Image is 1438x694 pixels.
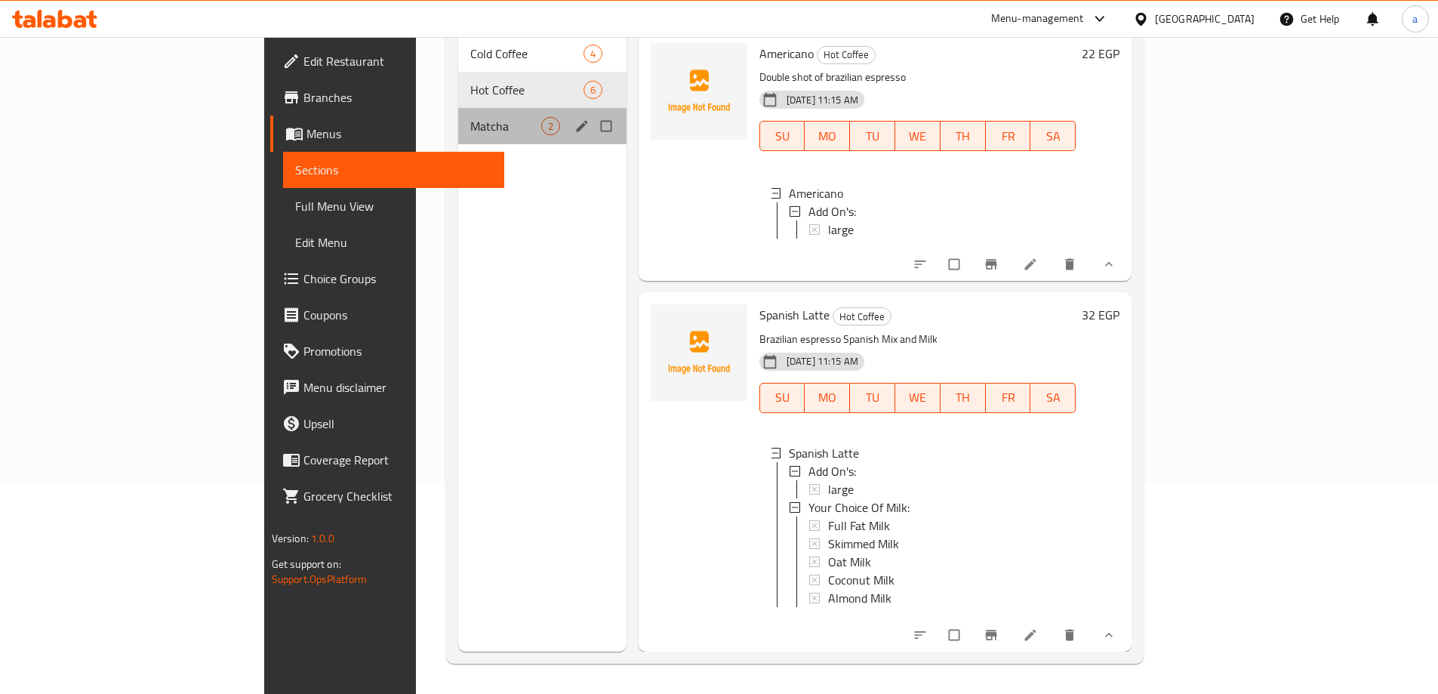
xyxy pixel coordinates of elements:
[940,621,971,649] span: Select to update
[270,369,504,406] a: Menu disclaimer
[584,81,602,99] div: items
[811,125,844,147] span: MO
[283,188,504,224] a: Full Menu View
[828,535,899,553] span: Skimmed Milk
[1053,248,1089,281] button: delete
[306,125,492,143] span: Menus
[817,46,876,64] div: Hot Coffee
[992,125,1025,147] span: FR
[272,569,368,589] a: Support.OpsPlatform
[1030,121,1076,151] button: SA
[759,383,805,413] button: SU
[584,83,602,97] span: 6
[781,354,864,369] span: [DATE] 11:15 AM
[270,261,504,297] a: Choice Groups
[781,93,864,107] span: [DATE] 11:15 AM
[470,117,541,135] span: Matcha
[572,116,595,136] button: edit
[303,342,492,360] span: Promotions
[766,387,799,409] span: SU
[856,387,889,409] span: TU
[828,480,854,498] span: large
[759,42,814,65] span: Americano
[904,248,940,281] button: sort-choices
[270,297,504,333] a: Coupons
[947,125,980,147] span: TH
[1155,11,1255,27] div: [GEOGRAPHIC_DATA]
[1053,618,1089,652] button: delete
[975,618,1011,652] button: Branch-specific-item
[303,487,492,505] span: Grocery Checklist
[270,43,504,79] a: Edit Restaurant
[1036,125,1070,147] span: SA
[295,197,492,215] span: Full Menu View
[270,406,504,442] a: Upsell
[458,72,627,108] div: Hot Coffee6
[303,306,492,324] span: Coupons
[901,125,935,147] span: WE
[947,387,980,409] span: TH
[895,383,941,413] button: WE
[904,618,940,652] button: sort-choices
[789,444,859,462] span: Spanish Latte
[1030,383,1076,413] button: SA
[808,498,910,517] span: Your Choice Of Milk:
[303,415,492,433] span: Upsell
[272,529,309,548] span: Version:
[828,589,891,607] span: Almond Milk
[941,383,986,413] button: TH
[1036,387,1070,409] span: SA
[651,43,747,140] img: Americano
[303,52,492,70] span: Edit Restaurant
[1101,257,1116,272] svg: Show Choices
[759,121,805,151] button: SU
[458,29,627,150] nav: Menu sections
[651,304,747,401] img: Spanish Latte
[991,10,1084,28] div: Menu-management
[850,121,895,151] button: TU
[1023,257,1041,272] a: Edit menu item
[833,308,891,325] span: Hot Coffee
[283,152,504,188] a: Sections
[270,442,504,478] a: Coverage Report
[759,68,1076,87] p: Double shot of brazilian espresso
[470,81,584,99] span: Hot Coffee
[766,125,799,147] span: SU
[808,462,856,480] span: Add On's:
[828,517,890,535] span: Full Fat Milk
[283,224,504,261] a: Edit Menu
[805,383,850,413] button: MO
[458,108,627,144] div: Matcha2edit
[272,554,341,574] span: Get support on:
[270,116,504,152] a: Menus
[458,35,627,72] div: Cold Coffee4
[941,121,986,151] button: TH
[1082,43,1119,64] h6: 22 EGP
[1023,628,1041,643] a: Edit menu item
[303,88,492,106] span: Branches
[584,45,602,63] div: items
[542,119,559,134] span: 2
[1412,11,1418,27] span: a
[303,270,492,288] span: Choice Groups
[992,387,1025,409] span: FR
[311,529,334,548] span: 1.0.0
[584,47,602,61] span: 4
[828,553,871,571] span: Oat Milk
[759,304,830,326] span: Spanish Latte
[811,387,844,409] span: MO
[986,383,1031,413] button: FR
[1089,248,1125,281] button: show more
[1089,618,1125,652] button: show more
[789,184,843,202] span: Americano
[270,478,504,514] a: Grocery Checklist
[975,248,1011,281] button: Branch-specific-item
[1082,304,1119,325] h6: 32 EGP
[901,387,935,409] span: WE
[895,121,941,151] button: WE
[808,202,856,221] span: Add On's:
[828,571,895,589] span: Coconut Milk
[470,45,584,63] span: Cold Coffee
[295,161,492,179] span: Sections
[270,333,504,369] a: Promotions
